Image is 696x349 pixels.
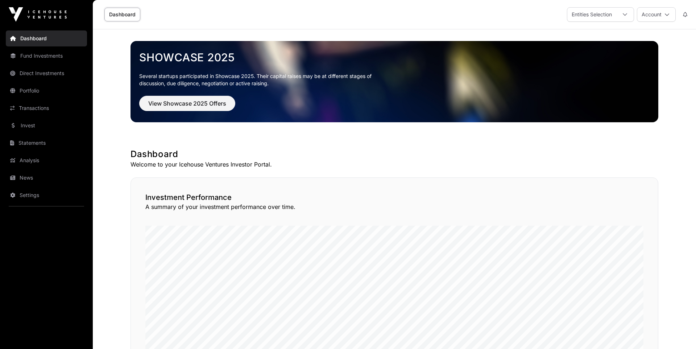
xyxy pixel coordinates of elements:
[6,65,87,81] a: Direct Investments
[9,7,67,22] img: Icehouse Ventures Logo
[6,152,87,168] a: Analysis
[145,192,643,202] h2: Investment Performance
[6,135,87,151] a: Statements
[130,160,658,169] p: Welcome to your Icehouse Ventures Investor Portal.
[6,187,87,203] a: Settings
[6,118,87,134] a: Invest
[6,83,87,99] a: Portfolio
[139,103,235,110] a: View Showcase 2025 Offers
[130,41,658,122] img: Showcase 2025
[139,73,383,87] p: Several startups participated in Showcase 2025. Their capital raises may be at different stages o...
[139,96,235,111] button: View Showcase 2025 Offers
[567,8,616,21] div: Entities Selection
[637,7,676,22] button: Account
[6,48,87,64] a: Fund Investments
[139,51,650,64] a: Showcase 2025
[104,8,140,21] a: Dashboard
[6,30,87,46] a: Dashboard
[6,100,87,116] a: Transactions
[148,99,226,108] span: View Showcase 2025 Offers
[130,148,658,160] h1: Dashboard
[6,170,87,186] a: News
[145,202,643,211] p: A summary of your investment performance over time.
